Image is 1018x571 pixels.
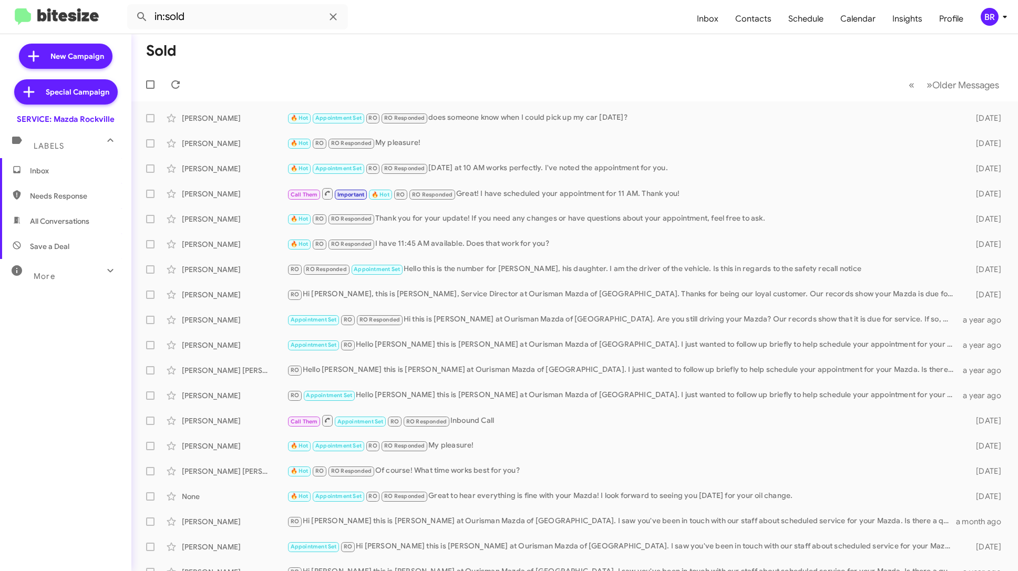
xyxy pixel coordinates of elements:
button: BR [972,8,1006,26]
span: RO Responded [384,442,425,449]
a: New Campaign [19,44,112,69]
span: RO [344,341,352,348]
div: [PERSON_NAME] [PERSON_NAME] [182,466,287,476]
span: Appointment Set [315,115,362,121]
div: Hi [PERSON_NAME] this is [PERSON_NAME] at Ourisman Mazda of [GEOGRAPHIC_DATA]. I saw you've been ... [287,515,956,527]
span: Appointment Set [315,442,362,449]
span: RO [368,115,377,121]
div: [PERSON_NAME] [182,163,287,174]
span: 🔥 Hot [291,442,309,449]
a: Schedule [780,4,832,34]
span: Appointment Set [354,266,400,273]
div: [PERSON_NAME] [182,416,287,426]
div: does someone know when I could pick up my car [DATE]? [287,112,959,124]
span: Appointment Set [291,316,337,323]
span: RO Responded [331,215,372,222]
span: Appointment Set [306,392,352,399]
div: Hello [PERSON_NAME] this is [PERSON_NAME] at Ourisman Mazda of [GEOGRAPHIC_DATA]. I just wanted t... [287,364,959,376]
div: [PERSON_NAME] [PERSON_NAME] [182,365,287,376]
a: Profile [931,4,972,34]
span: RO Responded [331,140,372,147]
span: RO [291,518,299,525]
span: RO [396,191,405,198]
span: RO [315,241,324,247]
div: [PERSON_NAME] [182,214,287,224]
span: RO [315,215,324,222]
span: RO Responded [406,418,447,425]
div: [DATE] [959,441,1010,451]
div: [PERSON_NAME] [182,390,287,401]
span: Call Them [291,418,318,425]
span: RO [291,392,299,399]
div: [PERSON_NAME] [182,189,287,199]
span: » [927,78,932,91]
div: [DATE] [959,466,1010,476]
div: [DATE] [959,163,1010,174]
span: RO Responded [412,191,453,198]
div: Hi [PERSON_NAME] this is [PERSON_NAME] at Ourisman Mazda of [GEOGRAPHIC_DATA]. I saw you've been ... [287,541,959,553]
span: 🔥 Hot [372,191,389,198]
span: 🔥 Hot [291,493,309,500]
span: Contacts [727,4,780,34]
span: 🔥 Hot [291,215,309,222]
span: RO Responded [359,316,400,323]
div: Hello [PERSON_NAME] this is [PERSON_NAME] at Ourisman Mazda of [GEOGRAPHIC_DATA]. I just wanted t... [287,339,959,351]
div: [PERSON_NAME] [182,340,287,350]
span: RO [368,493,377,500]
span: Appointment Set [315,165,362,172]
span: More [34,272,55,281]
a: Calendar [832,4,884,34]
div: Hello [PERSON_NAME] this is [PERSON_NAME] at Ourisman Mazda of [GEOGRAPHIC_DATA]. I just wanted t... [287,389,959,401]
div: SERVICE: Mazda Rockville [17,114,115,124]
span: RO Responded [331,241,372,247]
div: Inbound Call [287,414,959,427]
div: None [182,491,287,502]
span: Appointment Set [337,418,384,425]
div: [DATE] [959,214,1010,224]
div: a year ago [959,340,1010,350]
div: My pleasure! [287,137,959,149]
span: RO Responded [384,493,425,500]
span: 🔥 Hot [291,468,309,474]
span: Appointment Set [291,543,337,550]
div: [PERSON_NAME] [182,315,287,325]
span: RO [344,316,352,323]
div: I have 11:45 AM available. Does that work for you? [287,238,959,250]
div: [DATE] [959,264,1010,275]
span: « [909,78,914,91]
div: [DATE] [959,113,1010,123]
div: [DATE] [959,416,1010,426]
div: My pleasure! [287,440,959,452]
span: All Conversations [30,216,89,226]
a: Inbox [688,4,727,34]
button: Previous [902,74,921,96]
div: a month ago [956,516,1010,527]
input: Search [127,4,348,29]
span: Appointment Set [291,341,337,348]
div: [PERSON_NAME] [182,264,287,275]
span: RO Responded [306,266,346,273]
div: Thank you for your update! If you need any changes or have questions about your appointment, feel... [287,213,959,225]
span: RO [344,543,352,550]
div: a year ago [959,365,1010,376]
h1: Sold [146,43,177,59]
span: Save a Deal [30,241,69,252]
div: BR [981,8,999,26]
div: [DATE] [959,189,1010,199]
a: Insights [884,4,931,34]
span: 🔥 Hot [291,115,309,121]
div: [PERSON_NAME] [182,138,287,149]
div: Hi this is [PERSON_NAME] at Ourisman Mazda of [GEOGRAPHIC_DATA]. Are you still driving your Mazda... [287,314,959,326]
span: Special Campaign [46,87,109,97]
span: RO Responded [331,468,372,474]
span: RO Responded [384,165,425,172]
div: [PERSON_NAME] [182,516,287,527]
a: Special Campaign [14,79,118,105]
div: [DATE] at 10 AM works perfectly. I've noted the appointment for you. [287,162,959,174]
span: Older Messages [932,79,999,91]
span: RO [390,418,399,425]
